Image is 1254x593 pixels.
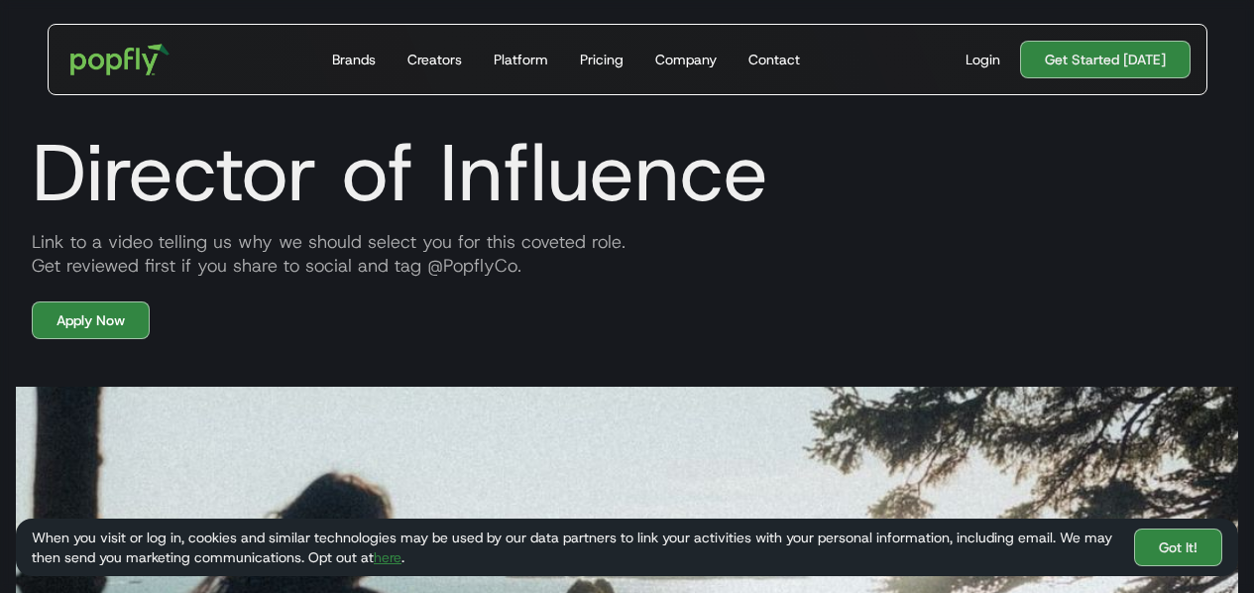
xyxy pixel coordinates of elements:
div: Creators [407,50,462,69]
a: Apply Now [32,301,150,339]
div: Login [966,50,1000,69]
h1: Director of Influence [16,125,1238,220]
a: Company [647,25,725,94]
div: Contact [748,50,800,69]
div: Company [655,50,717,69]
a: Pricing [572,25,631,94]
a: here [374,548,401,566]
a: Contact [741,25,808,94]
a: Platform [486,25,556,94]
div: Brands [332,50,376,69]
a: Login [958,50,1008,69]
a: home [57,30,184,89]
a: Get Started [DATE] [1020,41,1191,78]
div: Link to a video telling us why we should select you for this coveted role. Get reviewed first if ... [16,230,1238,278]
div: Pricing [580,50,624,69]
div: Platform [494,50,548,69]
a: Creators [399,25,470,94]
div: When you visit or log in, cookies and similar technologies may be used by our data partners to li... [32,528,1118,567]
a: Got It! [1134,529,1222,566]
a: Brands [324,25,384,94]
